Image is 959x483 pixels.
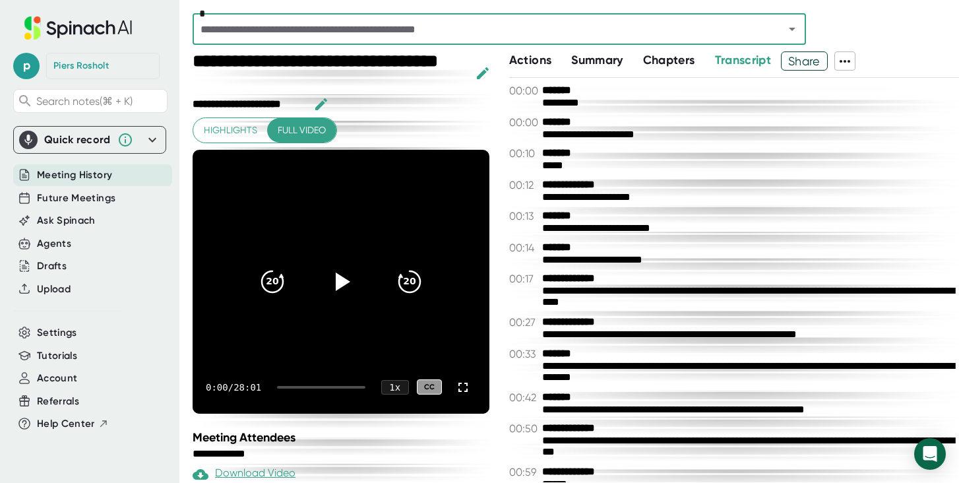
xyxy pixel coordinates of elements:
[37,416,95,432] span: Help Center
[715,51,772,69] button: Transcript
[509,51,551,69] button: Actions
[509,53,551,67] span: Actions
[783,20,801,38] button: Open
[19,127,160,153] div: Quick record
[37,416,109,432] button: Help Center
[715,53,772,67] span: Transcript
[37,348,77,364] button: Tutorials
[193,118,268,143] button: Highlights
[781,51,828,71] button: Share
[206,382,261,393] div: 0:00 / 28:01
[643,51,695,69] button: Chapters
[193,430,493,445] div: Meeting Attendees
[44,133,111,146] div: Quick record
[509,84,539,97] span: 00:00
[509,147,539,160] span: 00:10
[37,325,77,340] button: Settings
[381,380,409,395] div: 1 x
[37,259,67,274] button: Drafts
[509,210,539,222] span: 00:13
[914,438,946,470] div: Open Intercom Messenger
[417,379,442,395] div: CC
[36,95,133,108] span: Search notes (⌘ + K)
[37,168,112,183] button: Meeting History
[204,122,257,139] span: Highlights
[37,371,77,386] button: Account
[509,273,539,285] span: 00:17
[278,122,326,139] span: Full video
[509,316,539,329] span: 00:27
[509,422,539,435] span: 00:50
[37,213,96,228] button: Ask Spinach
[509,116,539,129] span: 00:00
[509,348,539,360] span: 00:33
[37,394,79,409] button: Referrals
[37,236,71,251] button: Agents
[509,391,539,404] span: 00:42
[509,241,539,254] span: 00:14
[37,191,115,206] button: Future Meetings
[509,179,539,191] span: 00:12
[193,467,295,482] div: Download Video
[37,282,71,297] button: Upload
[267,118,336,143] button: Full video
[643,53,695,67] span: Chapters
[53,60,109,72] div: Piers Rosholt
[782,49,827,73] span: Share
[571,51,623,69] button: Summary
[571,53,623,67] span: Summary
[13,53,40,79] span: p
[509,466,539,478] span: 00:59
